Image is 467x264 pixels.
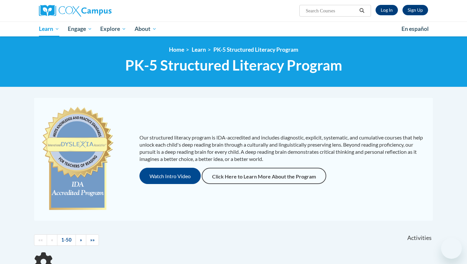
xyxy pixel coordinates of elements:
span: About [135,25,157,33]
a: End [86,234,99,246]
a: Next [76,234,86,246]
div: Main menu [29,21,438,36]
a: Log In [376,5,398,15]
a: Cox Campus [39,5,162,17]
a: Home [169,46,184,53]
a: Learn [192,46,206,53]
span: Activities [407,234,432,242]
span: » [80,237,82,243]
span: « [51,237,53,243]
a: 1-50 [57,234,76,246]
span: PK-5 Structured Literacy Program [125,57,342,74]
img: c477cda6-e343-453b-bfce-d6f9e9818e1c.png [41,104,115,214]
button: Watch Intro Video [139,168,201,184]
iframe: Button to launch messaging window [441,238,462,259]
a: En español [397,22,433,36]
span: En español [401,25,429,32]
img: Cox Campus [39,5,112,17]
a: About [130,21,161,36]
a: Engage [64,21,96,36]
a: Learn [35,21,64,36]
span: Learn [39,25,59,33]
input: Search Courses [305,7,357,15]
a: Click Here to Learn More About the Program [202,168,326,184]
span: «« [38,237,43,243]
a: PK-5 Structured Literacy Program [213,46,298,53]
span: Engage [68,25,92,33]
a: Previous [47,234,57,246]
p: Our structured literacy program is IDA-accredited and includes diagnostic, explicit, systematic, ... [139,134,426,163]
span: »» [90,237,95,243]
span: Explore [100,25,126,33]
a: Explore [96,21,130,36]
a: Register [402,5,428,15]
button: Search [357,7,367,15]
a: Begining [34,234,47,246]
